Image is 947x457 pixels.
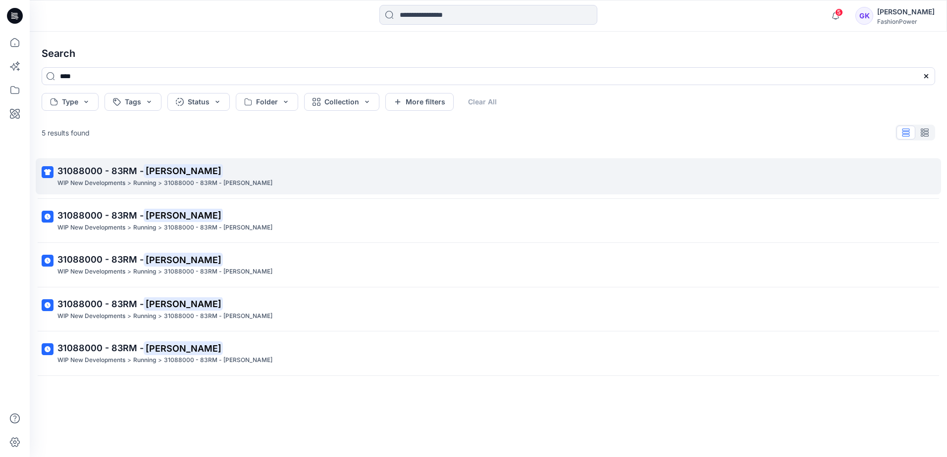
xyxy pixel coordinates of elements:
[127,267,131,277] p: >
[34,40,943,67] h4: Search
[144,208,223,222] mark: [PERSON_NAME]
[133,355,156,366] p: Running
[164,223,272,233] p: 31088000 - 83RM - Reed
[133,178,156,188] p: Running
[127,223,131,233] p: >
[57,311,125,321] p: WIP New Developments
[835,8,843,16] span: 5
[236,93,298,111] button: Folder
[158,355,162,366] p: >
[158,267,162,277] p: >
[133,267,156,277] p: Running
[127,311,131,321] p: >
[877,18,935,25] div: FashionPower
[144,164,223,178] mark: [PERSON_NAME]
[36,291,941,327] a: 31088000 - 83RM -[PERSON_NAME]WIP New Developments>Running>31088000 - 83RM - [PERSON_NAME]
[42,128,90,138] p: 5 results found
[385,93,454,111] button: More filters
[158,223,162,233] p: >
[127,178,131,188] p: >
[164,178,272,188] p: 31088000 - 83RM - Reed
[57,355,125,366] p: WIP New Developments
[167,93,230,111] button: Status
[304,93,379,111] button: Collection
[57,223,125,233] p: WIP New Developments
[144,253,223,267] mark: [PERSON_NAME]
[133,223,156,233] p: Running
[57,343,144,353] span: 31088000 - 83RM -
[57,178,125,188] p: WIP New Developments
[57,210,144,221] span: 31088000 - 83RM -
[144,341,223,355] mark: [PERSON_NAME]
[57,299,144,309] span: 31088000 - 83RM -
[855,7,873,25] div: GK
[105,93,161,111] button: Tags
[36,158,941,194] a: 31088000 - 83RM -[PERSON_NAME]WIP New Developments>Running>31088000 - 83RM - [PERSON_NAME]
[127,355,131,366] p: >
[42,93,99,111] button: Type
[57,166,144,176] span: 31088000 - 83RM -
[57,254,144,265] span: 31088000 - 83RM -
[36,335,941,371] a: 31088000 - 83RM -[PERSON_NAME]WIP New Developments>Running>31088000 - 83RM - [PERSON_NAME]
[164,311,272,321] p: 31088000 - 83RM - Reed
[36,247,941,283] a: 31088000 - 83RM -[PERSON_NAME]WIP New Developments>Running>31088000 - 83RM - [PERSON_NAME]
[36,203,941,239] a: 31088000 - 83RM -[PERSON_NAME]WIP New Developments>Running>31088000 - 83RM - [PERSON_NAME]
[158,178,162,188] p: >
[144,297,223,311] mark: [PERSON_NAME]
[133,311,156,321] p: Running
[164,267,272,277] p: 31088000 - 83RM - Reed
[877,6,935,18] div: [PERSON_NAME]
[164,355,272,366] p: 31088000 - 83RM - Reed
[57,267,125,277] p: WIP New Developments
[158,311,162,321] p: >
